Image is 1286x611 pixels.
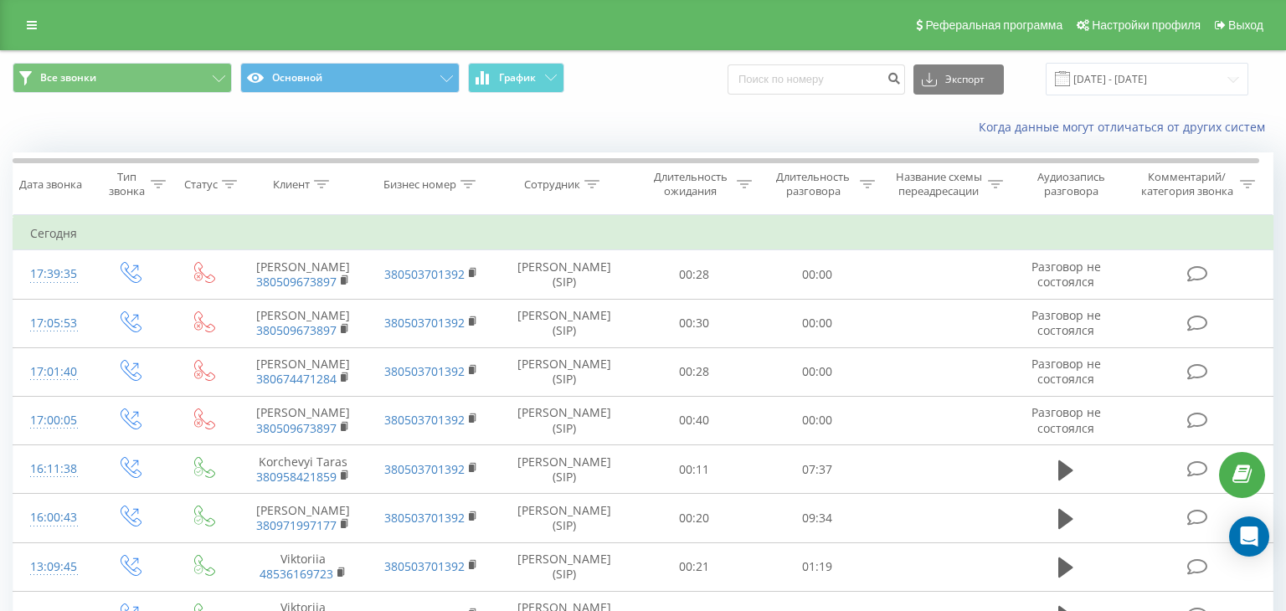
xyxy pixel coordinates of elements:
[30,356,75,388] div: 17:01:40
[106,170,147,198] div: Тип звонка
[894,170,984,198] div: Название схемы переадресации
[495,396,633,444] td: [PERSON_NAME] (SIP)
[728,64,905,95] input: Поиск по номеру
[633,445,756,494] td: 00:11
[495,542,633,591] td: [PERSON_NAME] (SIP)
[495,445,633,494] td: [PERSON_NAME] (SIP)
[633,542,756,591] td: 00:21
[239,494,368,542] td: [PERSON_NAME]
[384,266,465,282] a: 380503701392
[495,347,633,396] td: [PERSON_NAME] (SIP)
[633,396,756,444] td: 00:40
[239,347,368,396] td: [PERSON_NAME]
[1138,170,1236,198] div: Комментарий/категория звонка
[495,299,633,347] td: [PERSON_NAME] (SIP)
[756,396,879,444] td: 00:00
[756,347,879,396] td: 00:00
[384,558,465,574] a: 380503701392
[499,72,536,84] span: График
[633,250,756,299] td: 00:28
[756,494,879,542] td: 09:34
[756,299,879,347] td: 00:00
[648,170,733,198] div: Длительность ожидания
[30,551,75,583] div: 13:09:45
[260,566,333,582] a: 48536169723
[383,177,456,192] div: Бизнес номер
[1092,18,1201,32] span: Настройки профиля
[1228,18,1263,32] span: Выход
[30,307,75,340] div: 17:05:53
[30,501,75,534] div: 16:00:43
[633,347,756,396] td: 00:28
[13,217,1273,250] td: Сегодня
[30,453,75,485] div: 16:11:38
[256,517,337,533] a: 380971997177
[384,510,465,526] a: 380503701392
[30,258,75,290] div: 17:39:35
[40,71,96,85] span: Все звонки
[495,494,633,542] td: [PERSON_NAME] (SIP)
[1031,356,1101,387] span: Разговор не состоялся
[633,299,756,347] td: 00:30
[1031,259,1101,290] span: Разговор не состоялся
[633,494,756,542] td: 00:20
[256,420,337,436] a: 380509673897
[756,445,879,494] td: 07:37
[913,64,1004,95] button: Экспорт
[239,542,368,591] td: Viktoriia
[184,177,218,192] div: Статус
[384,315,465,331] a: 380503701392
[256,322,337,338] a: 380509673897
[756,542,879,591] td: 01:19
[273,177,310,192] div: Клиент
[256,274,337,290] a: 380509673897
[256,371,337,387] a: 380674471284
[239,299,368,347] td: [PERSON_NAME]
[30,404,75,437] div: 17:00:05
[384,461,465,477] a: 380503701392
[256,469,337,485] a: 380958421859
[979,119,1273,135] a: Когда данные могут отличаться от других систем
[239,396,368,444] td: [PERSON_NAME]
[1031,307,1101,338] span: Разговор не состоялся
[771,170,856,198] div: Длительность разговора
[1229,516,1269,557] div: Open Intercom Messenger
[468,63,564,93] button: График
[1031,404,1101,435] span: Разговор не состоялся
[495,250,633,299] td: [PERSON_NAME] (SIP)
[19,177,82,192] div: Дата звонка
[756,250,879,299] td: 00:00
[524,177,580,192] div: Сотрудник
[13,63,232,93] button: Все звонки
[925,18,1062,32] span: Реферальная программа
[239,250,368,299] td: [PERSON_NAME]
[239,445,368,494] td: Korchevyi Taras
[384,363,465,379] a: 380503701392
[1022,170,1121,198] div: Аудиозапись разговора
[240,63,460,93] button: Основной
[384,412,465,428] a: 380503701392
